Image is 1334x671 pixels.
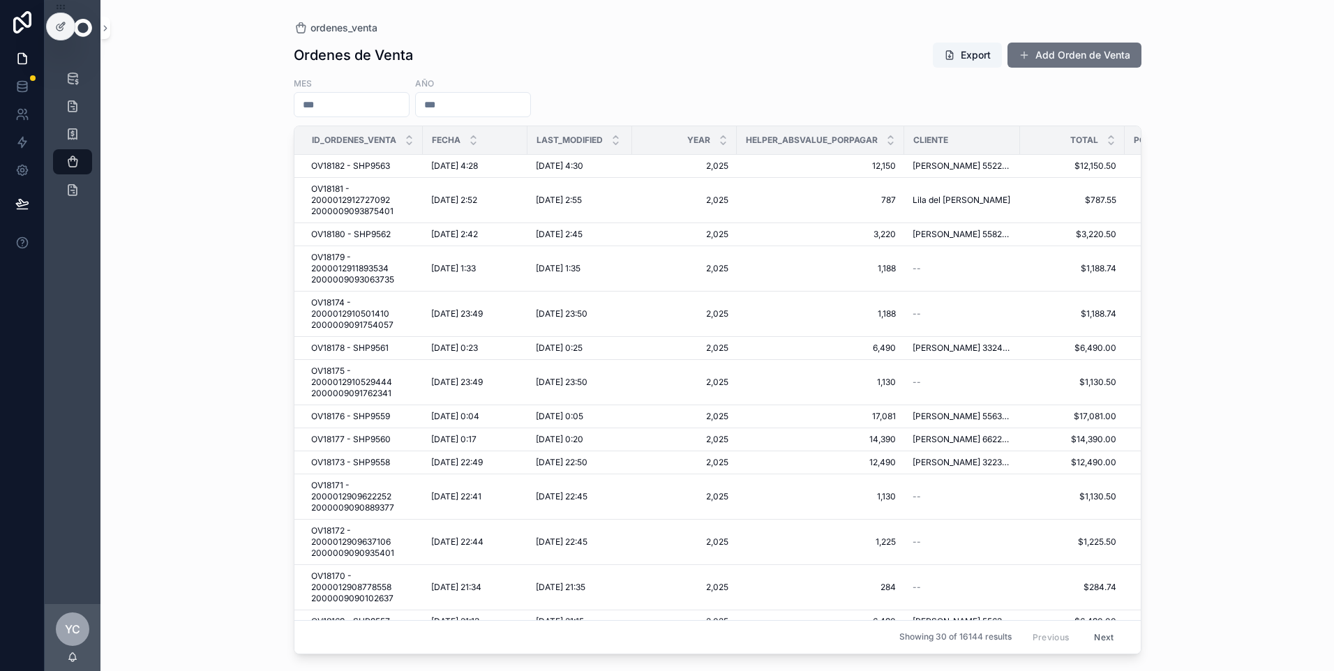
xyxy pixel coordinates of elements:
a: 1,225 [745,536,896,548]
a: 787 [745,195,896,206]
span: -- [913,491,921,502]
a: 2,025 [640,160,728,172]
span: $1,188.74 [1028,263,1116,274]
span: 2,025 [640,377,728,388]
a: OV18173 - SHP9558 [311,457,414,468]
a: OV18177 - SHP9560 [311,434,414,445]
a: $1,188.74 [1133,263,1252,274]
a: $1,225.50 [1028,536,1116,548]
a: -- [913,263,1012,274]
a: $17,081.00 [1028,411,1116,422]
a: [DATE] 2:45 [536,229,624,240]
a: $6,490.00 [1133,342,1252,354]
a: 6,490 [745,616,896,627]
span: OV18169 - SHP9557 [311,616,390,627]
span: [DATE] 1:33 [431,263,476,274]
span: $1,130.50 [1133,491,1252,502]
a: [DATE] 23:49 [431,308,519,319]
span: OV18175 - 2000012910529444 2000009091762341 [311,365,414,399]
span: 14,390 [745,434,896,445]
a: 2,025 [640,582,728,593]
span: 1,130 [745,377,896,388]
span: OV18173 - SHP9558 [311,457,390,468]
span: -- [913,263,921,274]
a: [DATE] 21:13 [431,616,519,627]
a: 17,081 [745,411,896,422]
span: YC [65,621,80,638]
a: OV18171 - 2000012909622252 2000009090889377 [311,480,414,513]
span: Fecha [432,135,460,146]
a: [DATE] 2:55 [536,195,624,206]
a: [DATE] 23:50 [536,377,624,388]
span: [DATE] 22:49 [431,457,483,468]
a: [PERSON_NAME] 3324866878 [PERSON_NAME][EMAIL_ADDRESS][DOMAIN_NAME] [913,342,1012,354]
span: $6,490.00 [1028,342,1116,354]
a: [DATE] 22:45 [536,491,624,502]
button: Next [1084,626,1123,648]
span: [DATE] 22:44 [431,536,484,548]
a: $12,490.00 [1133,457,1252,468]
a: [DATE] 4:28 [431,160,519,172]
span: OV18179 - 2000012911893534 2000009093063735 [311,252,414,285]
a: [DATE] 1:35 [536,263,624,274]
a: OV18178 - SHP9561 [311,342,414,354]
a: 6,490 [745,342,896,354]
a: 1,188 [745,308,896,319]
span: Lila del [PERSON_NAME] [913,195,1010,206]
span: OV18176 - SHP9559 [311,411,390,422]
span: Total [1070,135,1098,146]
a: [PERSON_NAME] 5582386448 [EMAIL_ADDRESS][DOMAIN_NAME] [913,229,1012,240]
a: $12,150.50 [1133,160,1252,172]
a: OV18169 - SHP9557 [311,616,414,627]
a: OV18170 - 2000012908778558 2000009090102637 [311,571,414,604]
a: $6,490.00 [1028,616,1116,627]
span: [DATE] 4:30 [536,160,583,172]
a: $12,490.00 [1028,457,1116,468]
a: [DATE] 22:50 [536,457,624,468]
span: [DATE] 22:50 [536,457,587,468]
a: $284.74 [1028,582,1116,593]
span: Showing 30 of 16144 results [899,632,1012,643]
a: -- [913,582,1012,593]
span: $1,188.74 [1133,308,1252,319]
span: OV18174 - 2000012910501410 2000009091754057 [311,297,414,331]
a: $284.74 [1133,582,1252,593]
span: 2,025 [640,536,728,548]
span: [DATE] 23:49 [431,377,483,388]
label: AÑO [415,77,434,89]
a: 2,025 [640,457,728,468]
a: 2,025 [640,263,728,274]
a: OV18181 - 2000012912727092 2000009093875401 [311,183,414,217]
span: $1,130.50 [1133,377,1252,388]
span: 1,130 [745,491,896,502]
span: $12,150.50 [1028,160,1116,172]
span: $3,220.50 [1133,229,1252,240]
a: $1,130.50 [1028,491,1116,502]
a: -- [913,377,1012,388]
span: $14,390.00 [1028,434,1116,445]
span: $787.55 [1028,195,1116,206]
a: [PERSON_NAME] 6622220922 [EMAIL_ADDRESS][DOMAIN_NAME] [913,434,1012,445]
a: $1,225.50 [1133,536,1252,548]
a: [DATE] 0:20 [536,434,624,445]
a: 2,025 [640,616,728,627]
button: Add Orden de Venta [1007,43,1141,68]
a: 12,150 [745,160,896,172]
span: [DATE] 0:17 [431,434,477,445]
a: -- [913,536,1012,548]
span: [DATE] 2:45 [536,229,583,240]
a: [PERSON_NAME] 3223779424 [EMAIL_ADDRESS][DOMAIN_NAME] [913,457,1012,468]
a: $14,390.00 [1133,434,1252,445]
